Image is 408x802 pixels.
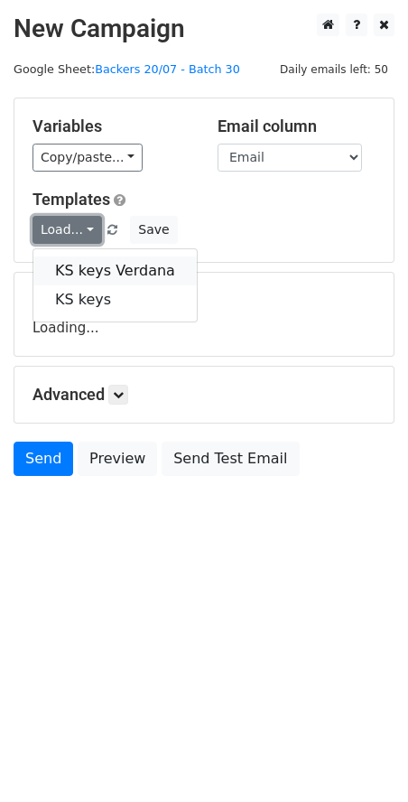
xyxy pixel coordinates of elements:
[32,216,102,244] a: Load...
[162,442,299,476] a: Send Test Email
[32,385,376,405] h5: Advanced
[318,715,408,802] iframe: Chat Widget
[78,442,157,476] a: Preview
[274,60,394,79] span: Daily emails left: 50
[33,285,197,314] a: KS keys
[32,291,376,311] h5: Recipients
[95,62,240,76] a: Backers 20/07 - Batch 30
[32,144,143,172] a: Copy/paste...
[32,190,110,209] a: Templates
[32,291,376,338] div: Loading...
[130,216,177,244] button: Save
[274,62,394,76] a: Daily emails left: 50
[218,117,376,136] h5: Email column
[14,62,240,76] small: Google Sheet:
[14,442,73,476] a: Send
[14,14,394,44] h2: New Campaign
[32,117,190,136] h5: Variables
[33,256,197,285] a: KS keys Verdana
